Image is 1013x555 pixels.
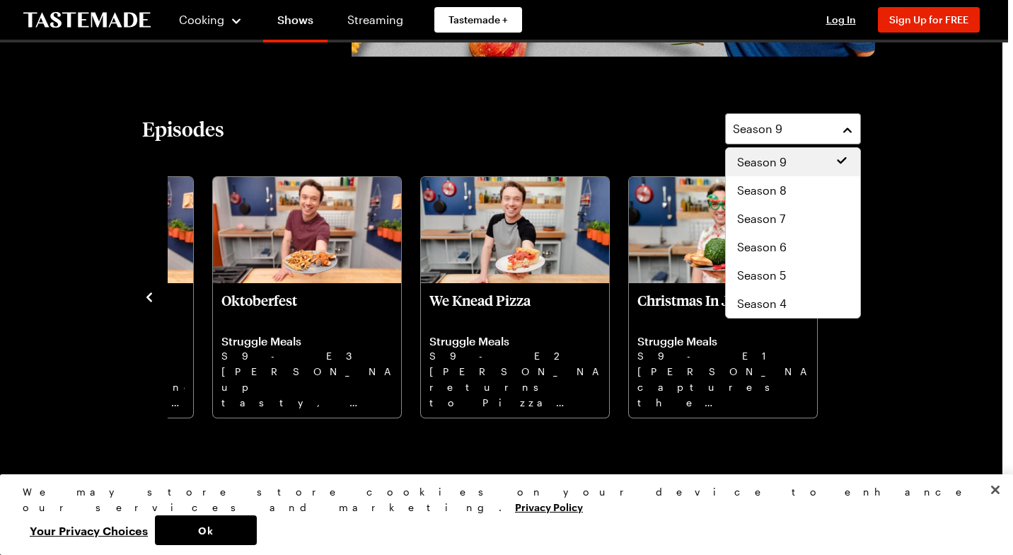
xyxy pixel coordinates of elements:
[737,154,787,171] span: Season 9
[737,295,787,312] span: Season 4
[725,113,861,144] button: Season 9
[725,147,861,319] div: Season 9
[980,474,1011,505] button: Close
[155,515,257,545] button: Ok
[23,515,155,545] button: Your Privacy Choices
[737,182,787,199] span: Season 8
[737,210,785,227] span: Season 7
[737,239,787,256] span: Season 6
[23,484,978,515] div: We may store store cookies on your device to enhance our services and marketing.
[733,120,782,137] span: Season 9
[737,267,786,284] span: Season 5
[23,484,978,545] div: Privacy
[515,500,583,513] a: More information about your privacy, opens in a new tab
